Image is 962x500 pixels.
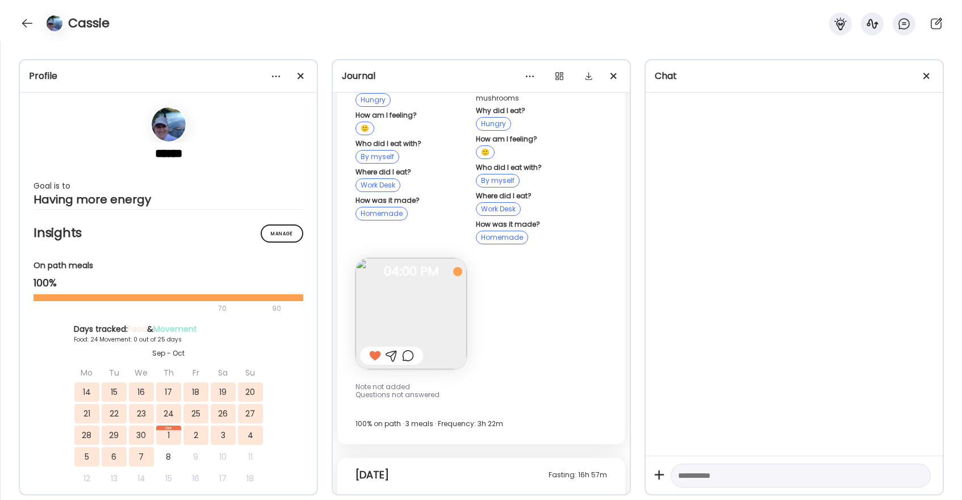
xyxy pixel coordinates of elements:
[355,178,400,192] div: Work Desk
[102,382,127,402] div: 15
[74,447,99,466] div: 5
[156,382,181,402] div: 17
[355,140,467,148] div: Who did I eat with?
[129,404,154,423] div: 23
[34,193,303,206] div: Having more energy
[34,276,303,290] div: 100%
[355,417,607,431] div: 100% on path · 3 meals · Frequency: 3h 22m
[549,468,607,482] div: Fasting: 16h 57m
[261,224,303,243] div: Manage
[476,174,520,188] div: By myself
[211,363,236,382] div: Sa
[34,224,303,241] h2: Insights
[211,404,236,423] div: 26
[342,69,621,83] div: Journal
[74,382,99,402] div: 14
[183,382,208,402] div: 18
[74,404,99,423] div: 21
[211,426,236,445] div: 3
[68,14,110,32] h4: Cassie
[476,70,587,102] div: Southwest chicken salad with tomato’s, cucumber and leftover cooked zucchini and mushrooms
[156,363,181,382] div: Th
[211,447,236,466] div: 10
[238,382,263,402] div: 20
[74,469,99,488] div: 12
[476,192,587,200] div: Where did I eat?
[129,363,154,382] div: We
[211,382,236,402] div: 19
[476,145,495,159] div: 🙂
[355,168,467,176] div: Where did I eat?
[156,426,181,445] div: 1
[152,107,186,141] img: avatars%2FjTu57vD8tzgDGGVSazPdCX9NNMy1
[238,447,263,466] div: 11
[156,426,181,430] div: Oct
[355,207,408,220] div: Homemade
[129,469,154,488] div: 14
[476,135,587,143] div: How am I feeling?
[29,69,308,83] div: Profile
[211,469,236,488] div: 17
[183,447,208,466] div: 9
[156,447,181,466] div: 8
[476,202,521,216] div: Work Desk
[238,469,263,488] div: 18
[102,469,127,488] div: 13
[129,447,154,466] div: 7
[238,363,263,382] div: Su
[47,15,62,31] img: avatars%2FjTu57vD8tzgDGGVSazPdCX9NNMy1
[183,426,208,445] div: 2
[102,363,127,382] div: Tu
[238,404,263,423] div: 27
[238,426,263,445] div: 4
[476,220,587,228] div: How was it made?
[476,164,587,172] div: Who did I eat with?
[74,323,263,335] div: Days tracked: &
[129,382,154,402] div: 16
[355,266,467,277] span: 04:00 PM
[655,69,934,83] div: Chat
[129,426,154,445] div: 30
[74,363,99,382] div: Mo
[34,302,269,315] div: 70
[74,426,99,445] div: 28
[102,426,127,445] div: 29
[74,335,263,344] div: Food: 24 Movement: 0 out of 25 days
[183,469,208,488] div: 16
[156,404,181,423] div: 24
[355,258,467,369] img: images%2FjTu57vD8tzgDGGVSazPdCX9NNMy1%2FzSh1mvye3zWU8s3fLsQq%2FEGFRaqs4kvEWGCfDqP2v_240
[271,302,282,315] div: 90
[355,468,389,482] div: [DATE]
[476,107,587,115] div: Why did I eat?
[355,93,391,107] div: Hungry
[156,469,181,488] div: 15
[128,323,147,335] span: Food
[34,179,303,193] div: Goal is to
[102,404,127,423] div: 22
[355,382,410,391] span: Note not added
[355,390,440,399] span: Questions not answered
[183,404,208,423] div: 25
[355,150,399,164] div: By myself
[476,231,528,244] div: Homemade
[355,197,467,205] div: How was it made?
[153,323,197,335] span: Movement
[34,260,303,272] div: On path meals
[355,122,374,135] div: 🙂
[102,447,127,466] div: 6
[183,363,208,382] div: Fr
[476,117,511,131] div: Hungry
[355,111,467,119] div: How am I feeling?
[74,348,263,359] div: Sep - Oct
